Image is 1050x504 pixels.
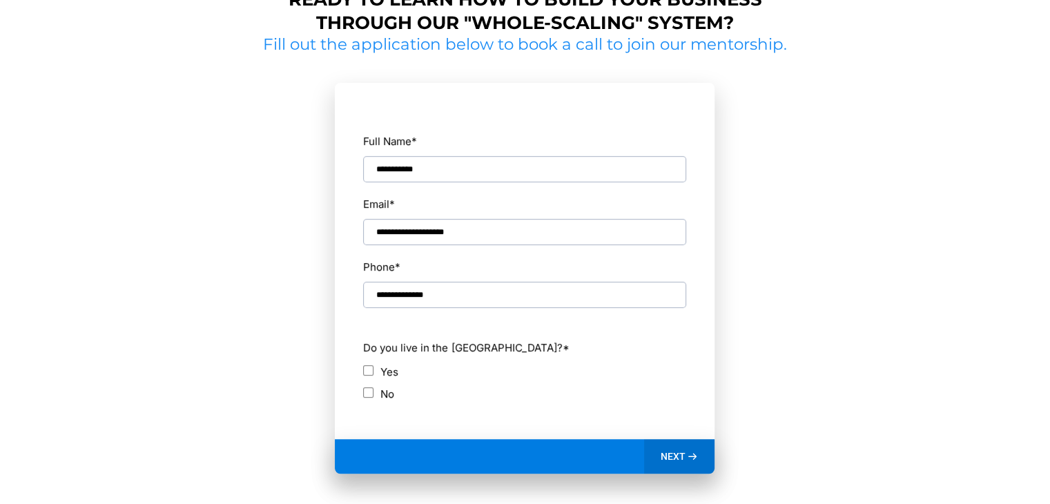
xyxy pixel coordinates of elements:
label: Email [363,195,395,213]
label: Yes [380,362,398,381]
label: Phone [363,258,400,276]
label: Do you live in the [GEOGRAPHIC_DATA]? [363,338,686,357]
label: No [380,385,394,403]
label: Full Name [363,132,417,151]
h2: Fill out the application below to book a call to join our mentorship. [258,35,793,55]
span: NEXT [661,450,686,463]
